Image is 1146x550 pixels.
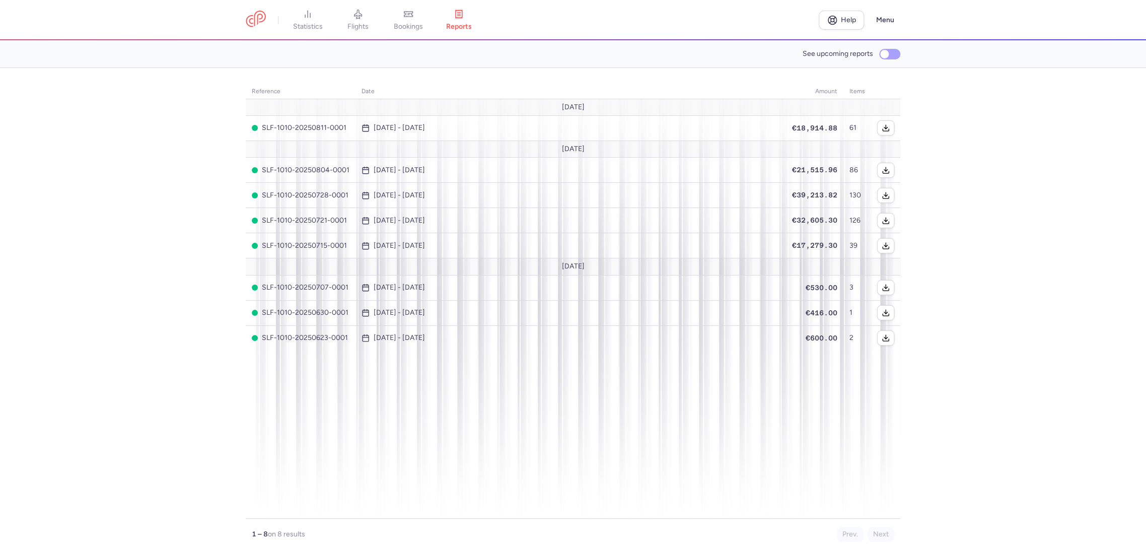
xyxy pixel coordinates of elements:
[792,166,837,174] span: €21,515.96
[394,22,423,31] span: bookings
[374,124,425,132] time: [DATE] - [DATE]
[252,124,349,132] span: SLF-1010-20250811-0001
[843,275,871,300] td: 3
[333,9,383,31] a: flights
[843,208,871,233] td: 126
[806,334,837,342] span: €600.00
[843,158,871,183] td: 86
[819,11,864,30] a: Help
[806,309,837,317] span: €416.00
[374,191,425,199] time: [DATE] - [DATE]
[837,527,864,542] button: Prev.
[268,530,305,538] span: on 8 results
[562,145,585,153] span: [DATE]
[282,9,333,31] a: statistics
[446,22,472,31] span: reports
[803,50,873,58] span: See upcoming reports
[374,284,425,292] time: [DATE] - [DATE]
[806,284,837,292] span: €530.00
[870,11,900,30] button: Menu
[792,124,837,132] span: €18,914.88
[383,9,434,31] a: bookings
[841,16,856,24] span: Help
[843,300,871,325] td: 1
[374,334,425,342] time: [DATE] - [DATE]
[374,309,425,317] time: [DATE] - [DATE]
[843,115,871,141] td: 61
[868,527,894,542] button: Next
[792,241,837,249] span: €17,279.30
[434,9,484,31] a: reports
[252,334,349,342] span: SLF-1010-20250623-0001
[252,191,349,199] span: SLF-1010-20250728-0001
[792,191,837,199] span: €39,213.82
[252,217,349,225] span: SLF-1010-20250721-0001
[562,103,585,111] span: [DATE]
[562,262,585,270] span: [DATE]
[843,183,871,208] td: 130
[252,309,349,317] span: SLF-1010-20250630-0001
[843,233,871,258] td: 39
[252,530,268,538] strong: 1 – 8
[374,217,425,225] time: [DATE] - [DATE]
[786,84,843,99] th: amount
[374,242,425,250] time: [DATE] - [DATE]
[246,11,266,29] a: CitizenPlane red outlined logo
[355,84,786,99] th: date
[792,216,837,224] span: €32,605.30
[843,325,871,351] td: 2
[252,284,349,292] span: SLF-1010-20250707-0001
[374,166,425,174] time: [DATE] - [DATE]
[252,166,349,174] span: SLF-1010-20250804-0001
[252,242,349,250] span: SLF-1010-20250715-0001
[293,22,323,31] span: statistics
[347,22,369,31] span: flights
[843,84,871,99] th: items
[246,84,355,99] th: reference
